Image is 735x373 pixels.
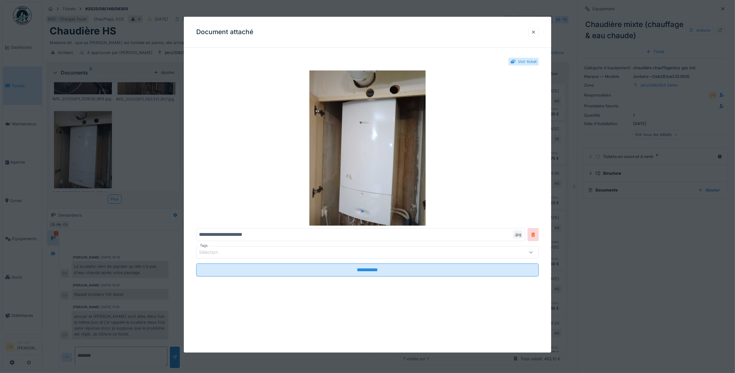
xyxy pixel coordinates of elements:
[196,70,539,226] img: eb8cd7c6-2e76-4fa0-a4b6-aa514bc0e873-IMG_20250811_100641_615.jpg
[196,28,253,36] h3: Document attaché
[513,230,523,239] div: .jpg
[518,59,537,65] div: Voir ticket
[199,249,227,256] div: Sélection
[199,243,209,248] label: Tags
